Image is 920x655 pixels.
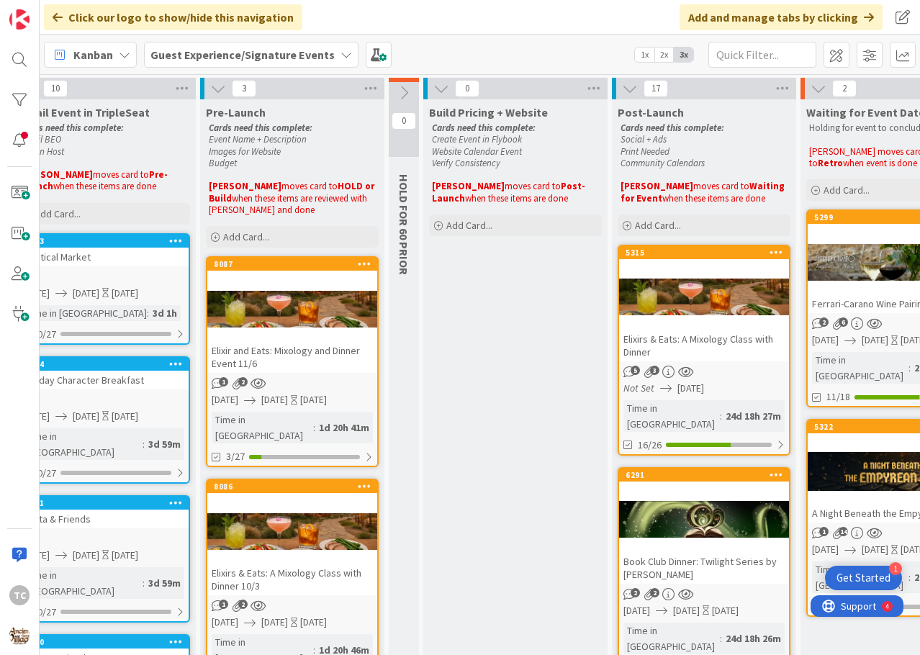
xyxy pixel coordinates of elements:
[654,48,674,62] span: 2x
[623,603,650,618] span: [DATE]
[25,637,189,647] div: 6300
[19,235,189,248] div: 6293
[112,286,138,301] div: [DATE]
[212,412,313,443] div: Time in [GEOGRAPHIC_DATA]
[635,219,681,232] span: Add Card...
[621,145,669,158] em: Print Needed
[20,168,93,181] strong: [PERSON_NAME]
[19,497,189,528] div: 5331Santa & Friends
[446,219,492,232] span: Add Card...
[238,377,248,387] span: 2
[209,180,376,204] strong: HOLD or Build
[112,548,138,563] div: [DATE]
[832,80,857,97] span: 2
[720,631,722,646] span: :
[650,588,659,597] span: 2
[826,389,850,405] span: 11/18
[720,408,722,424] span: :
[812,333,839,348] span: [DATE]
[626,470,789,480] div: 6291
[313,420,315,435] span: :
[219,600,228,609] span: 1
[25,236,189,246] div: 6293
[432,145,522,158] em: Website Calendar Event
[862,542,888,557] span: [DATE]
[631,588,640,597] span: 2
[824,184,870,196] span: Add Card...
[673,603,700,618] span: [DATE]
[207,258,377,271] div: 8087
[214,482,377,492] div: 8086
[19,358,189,371] div: 5324
[206,105,266,119] span: Pre-Launch
[619,469,789,482] div: 6291
[223,230,269,243] span: Add Card...
[23,428,143,460] div: Time in [GEOGRAPHIC_DATA]
[30,2,66,19] span: Support
[25,498,189,508] div: 5331
[619,469,789,584] div: 6291Book Club Dinner: Twilight Series by [PERSON_NAME]
[209,180,281,192] strong: [PERSON_NAME]
[662,192,765,204] span: when these items are done
[37,605,56,620] span: 0/27
[693,180,749,192] span: moves card to
[207,480,377,595] div: 8086Elixirs & Eats: A Mixology Class with Dinner 10/3
[621,180,787,204] strong: Waiting for Event
[207,480,377,493] div: 8086
[261,615,288,630] span: [DATE]
[618,245,790,456] a: 5315Elixirs & Eats: A Mixology Class with DinnerNot Set[DATE]Time in [GEOGRAPHIC_DATA]:24d 18h 27...
[908,569,911,585] span: :
[143,575,145,591] span: :
[17,356,190,484] a: 5324Holiday Character Breakfast[DATE][DATE][DATE]Time in [GEOGRAPHIC_DATA]:3d 59m0/27
[812,352,908,384] div: Time in [GEOGRAPHIC_DATA]
[9,9,30,30] img: Visit kanbanzone.com
[17,105,150,119] span: Detail Event in TripleSeat
[37,327,56,342] span: 0/27
[281,180,338,192] span: moves card to
[623,623,720,654] div: Time in [GEOGRAPHIC_DATA]
[149,305,181,321] div: 3d 1h
[19,235,189,266] div: 6293Mystical Market
[19,497,189,510] div: 5331
[17,233,190,345] a: 6293Mystical Market[DATE][DATE][DATE]Time in [GEOGRAPHIC_DATA]:3d 1h0/27
[839,317,848,327] span: 6
[209,157,237,169] em: Budget
[722,408,785,424] div: 24d 18h 27m
[19,371,189,389] div: Holiday Character Breakfast
[455,80,479,97] span: 0
[505,180,561,192] span: moves card to
[73,46,113,63] span: Kanban
[145,575,184,591] div: 3d 59m
[635,48,654,62] span: 1x
[623,400,720,432] div: Time in [GEOGRAPHIC_DATA]
[677,381,704,396] span: [DATE]
[619,552,789,584] div: Book Club Dinner: Twilight Series by [PERSON_NAME]
[626,248,789,258] div: 5315
[638,438,662,453] span: 16/26
[618,105,684,119] span: Post-Launch
[621,133,667,145] em: Social + Ads
[432,157,500,169] em: Verify Consistency
[209,122,312,134] em: Cards need this complete:
[812,561,908,593] div: Time in [GEOGRAPHIC_DATA]
[75,6,78,17] div: 4
[621,180,693,192] strong: [PERSON_NAME]
[619,246,789,259] div: 5315
[432,180,585,204] strong: Post-Launch
[432,122,536,134] em: Cards need this complete:
[261,392,288,407] span: [DATE]
[150,48,335,62] b: Guest Experience/Signature Events
[212,392,238,407] span: [DATE]
[432,133,522,145] em: Create Event in Flybook
[429,105,548,119] span: Build Pricing + Website
[73,548,99,563] span: [DATE]
[650,366,659,375] span: 3
[889,562,902,575] div: 1
[209,145,281,158] em: Images for Website
[825,566,902,590] div: Open Get Started checklist, remaining modules: 1
[19,510,189,528] div: Santa & Friends
[19,358,189,389] div: 5324Holiday Character Breakfast
[219,377,228,387] span: 1
[209,133,307,145] em: Event Name + Description
[53,180,156,192] span: when these items are done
